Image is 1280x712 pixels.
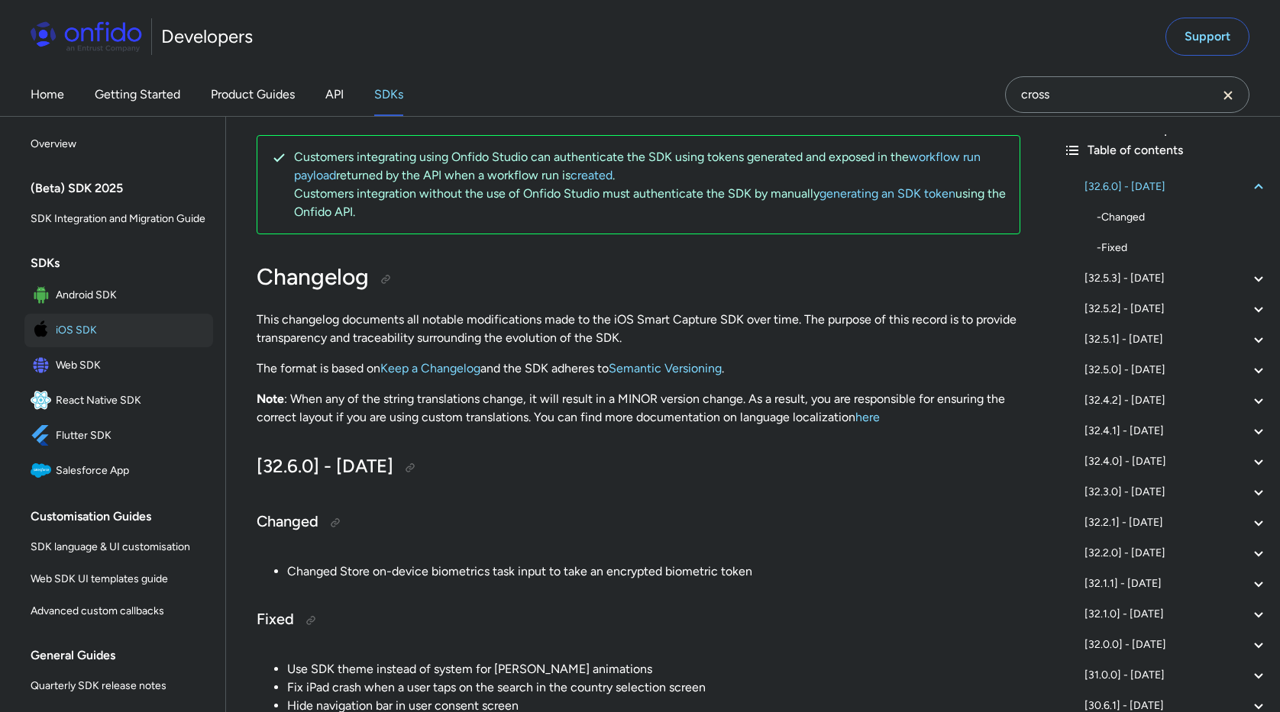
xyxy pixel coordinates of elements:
a: [32.5.3] - [DATE] [1084,269,1268,288]
li: Changed Store on-device biometrics task input to take an encrypted biometric token [287,562,1020,581]
img: IconiOS SDK [31,320,56,341]
h1: Developers [161,24,253,49]
img: IconFlutter SDK [31,425,56,446]
div: General Guides [31,640,219,671]
a: [32.2.0] - [DATE] [1084,544,1268,562]
a: [32.6.0] - [DATE] [1084,178,1268,196]
a: IconSalesforce AppSalesforce App [24,454,213,488]
span: React Native SDK [56,390,207,411]
a: Support [1165,18,1249,56]
a: Advanced custom callbacks [24,596,213,627]
img: IconWeb SDK [31,355,56,376]
span: Flutter SDK [56,425,207,446]
span: Web SDK [56,355,207,376]
p: The format is based on and the SDK adheres to . [257,359,1020,378]
h3: Fixed [257,608,1020,633]
div: Customisation Guides [31,501,219,532]
a: [32.5.0] - [DATE] [1084,361,1268,379]
a: -Changed [1097,208,1268,227]
a: [32.2.1] - [DATE] [1084,514,1268,532]
span: Android SDK [56,285,207,306]
span: Overview [31,135,207,153]
span: iOS SDK [56,320,207,341]
li: Use SDK theme instead of system for [PERSON_NAME] animations [287,660,1020,678]
img: IconAndroid SDK [31,285,56,306]
a: IconAndroid SDKAndroid SDK [24,279,213,312]
a: -Fixed [1097,239,1268,257]
a: [32.1.1] - [DATE] [1084,575,1268,593]
a: Home [31,73,64,116]
div: - Changed [1097,208,1268,227]
a: Getting Started [95,73,180,116]
p: Customers integrating using Onfido Studio can authenticate the SDK using tokens generated and exp... [294,148,1007,185]
a: Overview [24,129,213,159]
img: Onfido Logo [31,21,142,52]
input: Onfido search input field [1005,76,1249,113]
a: here [855,410,880,424]
h1: Changelog [257,262,1020,292]
a: created [571,168,613,182]
p: Customers integration without the use of Onfido Studio must authenticate the SDK by manually usin... [294,185,1007,221]
a: [31.0.0] - [DATE] [1084,666,1268,685]
span: SDK language & UI customisation [31,538,207,556]
a: SDK Integration and Migration Guide [24,204,213,234]
span: Advanced custom callbacks [31,602,207,620]
img: IconReact Native SDK [31,390,56,411]
a: Quarterly SDK release notes [24,671,213,701]
img: IconSalesforce App [31,460,56,482]
a: [32.0.0] - [DATE] [1084,636,1268,654]
a: IconReact Native SDKReact Native SDK [24,384,213,417]
a: Keep a Changelog [380,361,480,375]
a: IconWeb SDKWeb SDK [24,349,213,382]
a: [32.4.1] - [DATE] [1084,422,1268,440]
li: Fix iPad crash when a user taps on the search in the country selection screen [287,678,1020,697]
strong: Note [257,391,284,406]
span: Salesforce App [56,460,207,482]
a: Web SDK UI templates guide [24,564,213,594]
p: This changelog documents all notable modifications made to the iOS Smart Capture SDK over time. T... [257,311,1020,347]
a: [32.4.2] - [DATE] [1084,391,1268,410]
span: SDK Integration and Migration Guide [31,210,207,228]
a: [32.1.0] - [DATE] [1084,605,1268,623]
a: IconFlutter SDKFlutter SDK [24,419,213,453]
div: - Fixed [1097,239,1268,257]
a: API [325,73,344,116]
div: (Beta) SDK 2025 [31,173,219,204]
a: IconiOS SDKiOS SDK [24,314,213,347]
span: Web SDK UI templates guide [31,570,207,588]
a: Semantic Versioning [609,361,722,375]
a: Product Guides [211,73,295,116]
svg: Clear search field button [1219,86,1237,105]
div: SDKs [31,248,219,279]
a: [32.4.0] - [DATE] [1084,453,1268,471]
a: SDKs [374,73,403,116]
a: [32.3.0] - [DATE] [1084,483,1268,501]
a: [32.5.2] - [DATE] [1084,300,1268,318]
a: generating an SDK token [819,186,955,201]
span: Quarterly SDK release notes [31,677,207,695]
div: Table of contents [1063,141,1268,159]
a: SDK language & UI customisation [24,532,213,562]
h2: [32.6.0] - [DATE] [257,454,1020,480]
h3: Changed [257,511,1020,535]
a: [32.5.1] - [DATE] [1084,330,1268,349]
p: : When any of the string translations change, it will result in a MINOR version change. As a resu... [257,390,1020,427]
